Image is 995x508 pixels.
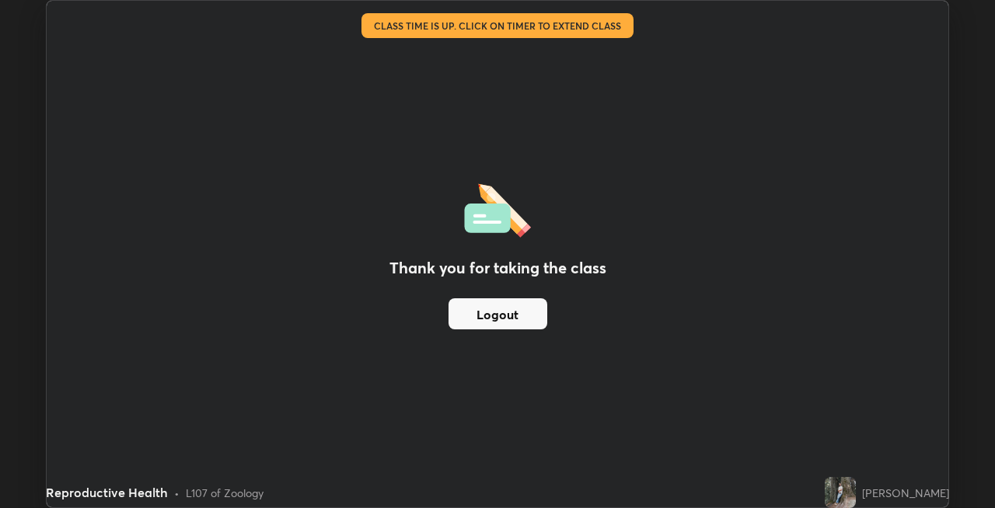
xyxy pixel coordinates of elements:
button: Logout [449,298,547,329]
img: offlineFeedback.1438e8b3.svg [464,179,531,238]
h2: Thank you for taking the class [389,256,606,280]
div: [PERSON_NAME] [862,485,949,501]
img: 93628cd41237458da9fb0b6e325f598c.jpg [825,477,856,508]
div: Reproductive Health [46,483,168,502]
div: • [174,485,180,501]
div: L107 of Zoology [186,485,264,501]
